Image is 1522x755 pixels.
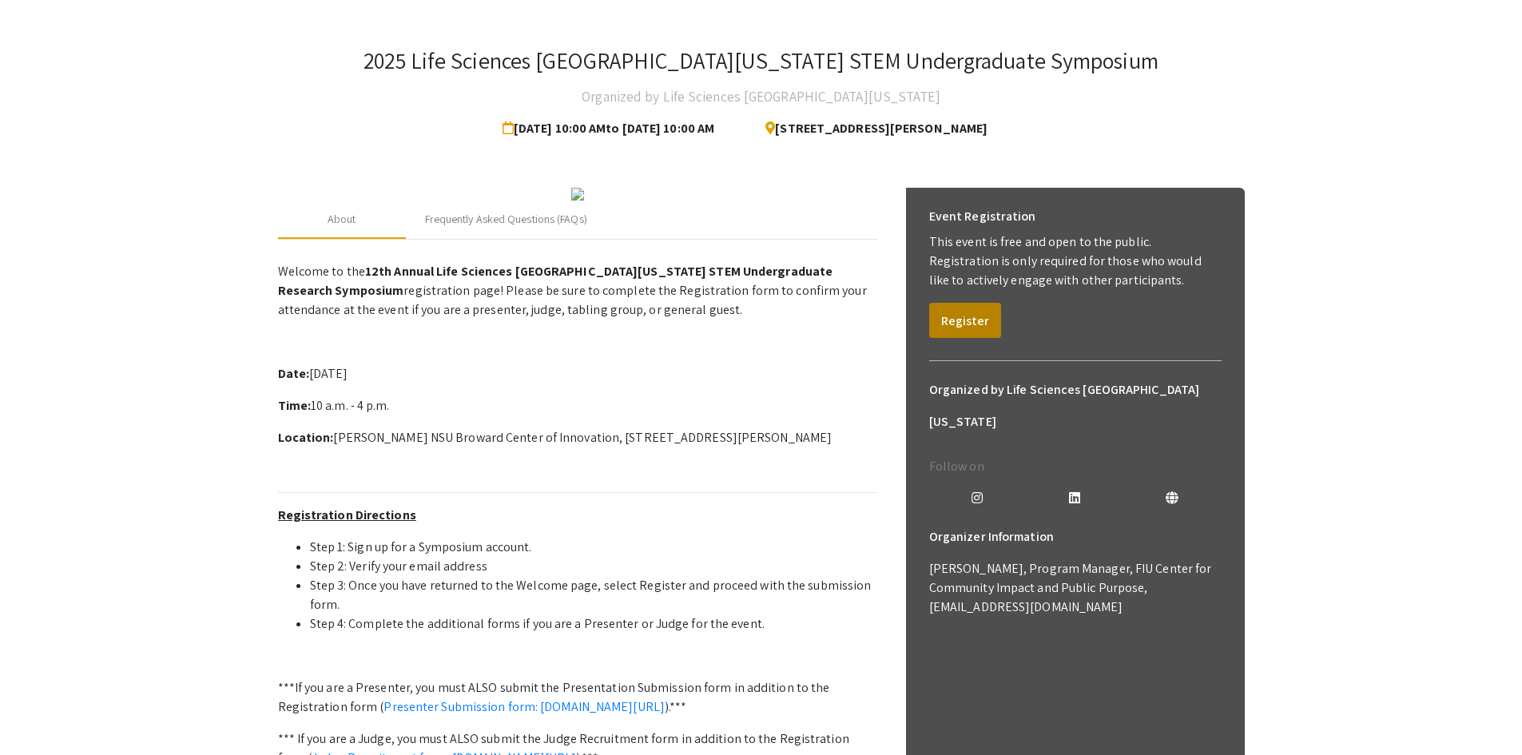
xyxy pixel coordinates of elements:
img: 32153a09-f8cb-4114-bf27-cfb6bc84fc69.png [571,188,584,201]
p: [PERSON_NAME] NSU Broward Center of Innovation, [STREET_ADDRESS][PERSON_NAME] [278,428,877,447]
span: [STREET_ADDRESS][PERSON_NAME] [753,113,988,145]
li: Step 4: Complete the additional forms if you are a Presenter or Judge for the event. [310,614,877,634]
h6: Event Registration [929,201,1036,232]
p: Welcome to the registration page! Please be sure to complete the Registration form to confirm you... [278,262,877,320]
strong: 12th Annual Life Sciences [GEOGRAPHIC_DATA][US_STATE] STEM Undergraduate Research Symposium [278,263,833,299]
strong: Location: [278,429,334,446]
div: About [328,211,356,228]
h6: Organized by Life Sciences [GEOGRAPHIC_DATA][US_STATE] [929,374,1222,438]
li: Step 3: Once you have returned to the Welcome page, select Register and proceed with the submissi... [310,576,877,614]
button: Register [929,303,1001,338]
p: ***If you are a Presenter, you must ALSO submit the Presentation Submission form in addition to t... [278,678,877,717]
h3: 2025 Life Sciences [GEOGRAPHIC_DATA][US_STATE] STEM Undergraduate Symposium [364,47,1158,74]
p: Follow on [929,457,1222,476]
h4: Organized by Life Sciences [GEOGRAPHIC_DATA][US_STATE] [582,81,940,113]
strong: Date: [278,365,310,382]
p: [PERSON_NAME], Program Manager, FIU Center for Community Impact and Public Purpose, [EMAIL_ADDRES... [929,559,1222,617]
u: Registration Directions [278,507,416,523]
h6: Organizer Information [929,521,1222,553]
p: [DATE] [278,364,877,383]
a: Presenter Submission form: [DOMAIN_NAME][URL] [383,698,665,715]
span: [DATE] 10:00 AM to [DATE] 10:00 AM [503,113,721,145]
li: Step 2: Verify your email address [310,557,877,576]
strong: Time: [278,397,312,414]
div: Frequently Asked Questions (FAQs) [425,211,587,228]
p: This event is free and open to the public. Registration is only required for those who would like... [929,232,1222,290]
li: Step 1: Sign up for a Symposium account. [310,538,877,557]
iframe: Chat [12,683,68,743]
p: 10 a.m. - 4 p.m. [278,396,877,415]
